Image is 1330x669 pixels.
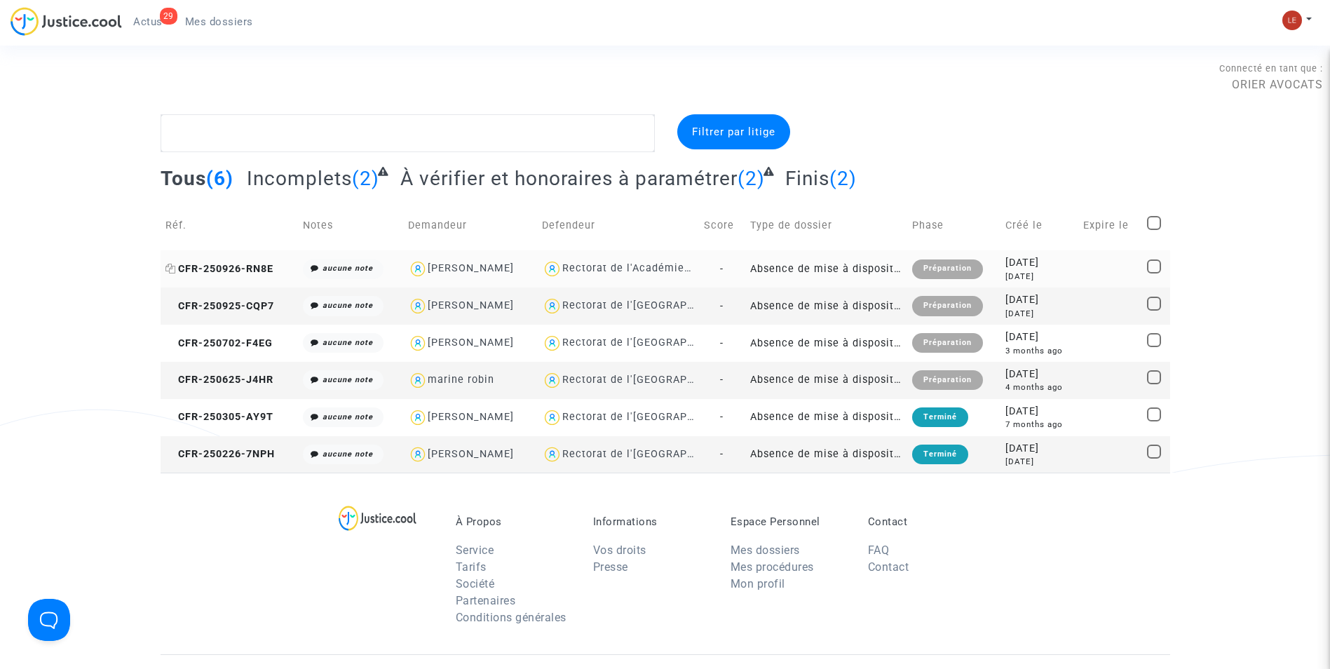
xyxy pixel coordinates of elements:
div: [DATE] [1005,367,1073,382]
div: Terminé [912,407,968,427]
div: [DATE] [1005,308,1073,320]
div: Préparation [912,259,983,279]
span: Tous [161,167,206,190]
a: Mes dossiers [731,543,800,557]
i: aucune note [323,412,373,421]
span: - [720,448,724,460]
a: 29Actus [122,11,174,32]
img: 7d989c7df380ac848c7da5f314e8ff03 [1282,11,1302,30]
div: Rectorat de l'[GEOGRAPHIC_DATA] ([GEOGRAPHIC_DATA]-[GEOGRAPHIC_DATA]) [562,411,972,423]
img: icon-user.svg [408,370,428,391]
a: Mon profil [731,577,785,590]
span: Filtrer par litige [692,126,775,138]
img: icon-user.svg [542,407,562,428]
i: aucune note [323,450,373,459]
div: [DATE] [1005,271,1073,283]
iframe: Help Scout Beacon - Open [28,599,70,641]
td: Réf. [161,201,298,250]
img: icon-user.svg [542,259,562,279]
img: jc-logo.svg [11,7,122,36]
span: CFR-250226-7NPH [165,448,275,460]
a: Tarifs [456,560,487,574]
a: Mes procédures [731,560,814,574]
div: 3 months ago [1005,345,1073,357]
td: Absence de mise à disposition d'AESH [745,399,907,436]
span: (6) [206,167,233,190]
img: icon-user.svg [542,445,562,465]
span: (2) [829,167,857,190]
span: Mes dossiers [185,15,253,28]
div: Rectorat de l'[GEOGRAPHIC_DATA] [562,299,741,311]
a: Partenaires [456,594,516,607]
td: Absence de mise à disposition d'AESH [745,325,907,362]
i: aucune note [323,375,373,384]
img: logo-lg.svg [339,506,416,531]
td: Type de dossier [745,201,907,250]
div: [PERSON_NAME] [428,299,514,311]
div: 4 months ago [1005,381,1073,393]
img: icon-user.svg [542,333,562,353]
a: FAQ [868,543,890,557]
div: Préparation [912,333,983,353]
div: [DATE] [1005,404,1073,419]
p: Espace Personnel [731,515,847,528]
div: [DATE] [1005,330,1073,345]
td: Score [699,201,745,250]
td: Phase [907,201,1000,250]
span: Incomplets [247,167,352,190]
p: Contact [868,515,984,528]
td: Absence de mise à disposition d'AESH [745,288,907,325]
div: Rectorat de l'Académie de Toulouse [562,262,751,274]
p: Informations [593,515,710,528]
td: Expire le [1078,201,1142,250]
div: [DATE] [1005,441,1073,457]
div: [PERSON_NAME] [428,262,514,274]
span: Connecté en tant que : [1219,63,1323,74]
div: Rectorat de l'[GEOGRAPHIC_DATA] [562,448,741,460]
div: [DATE] [1005,255,1073,271]
div: [DATE] [1005,456,1073,468]
div: 29 [160,8,177,25]
td: Defendeur [537,201,699,250]
i: aucune note [323,338,373,347]
a: Mes dossiers [174,11,264,32]
a: Contact [868,560,909,574]
div: [PERSON_NAME] [428,337,514,349]
span: Finis [785,167,829,190]
a: Service [456,543,494,557]
td: Notes [298,201,403,250]
img: icon-user.svg [408,333,428,353]
div: Rectorat de l'[GEOGRAPHIC_DATA] [562,374,741,386]
span: - [720,411,724,423]
a: Vos droits [593,543,646,557]
a: Société [456,577,495,590]
td: Absence de mise à disposition d'AESH [745,436,907,473]
img: icon-user.svg [542,296,562,316]
div: Préparation [912,296,983,316]
span: CFR-250625-J4HR [165,374,273,386]
div: marine robin [428,374,494,386]
span: - [720,263,724,275]
div: [PERSON_NAME] [428,448,514,460]
span: Actus [133,15,163,28]
td: Demandeur [403,201,537,250]
td: Absence de mise à disposition d'AESH [745,362,907,399]
img: icon-user.svg [408,445,428,465]
img: icon-user.svg [408,407,428,428]
span: (2) [352,167,379,190]
span: (2) [738,167,765,190]
a: Conditions générales [456,611,566,624]
img: icon-user.svg [408,259,428,279]
span: CFR-250925-CQP7 [165,300,274,312]
img: icon-user.svg [542,370,562,391]
p: À Propos [456,515,572,528]
span: CFR-250926-RN8E [165,263,273,275]
div: Rectorat de l'[GEOGRAPHIC_DATA] [562,337,741,349]
span: CFR-250305-AY9T [165,411,273,423]
span: - [720,337,724,349]
span: - [720,374,724,386]
div: 7 months ago [1005,419,1073,431]
img: icon-user.svg [408,296,428,316]
span: CFR-250702-F4EG [165,337,273,349]
i: aucune note [323,301,373,310]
